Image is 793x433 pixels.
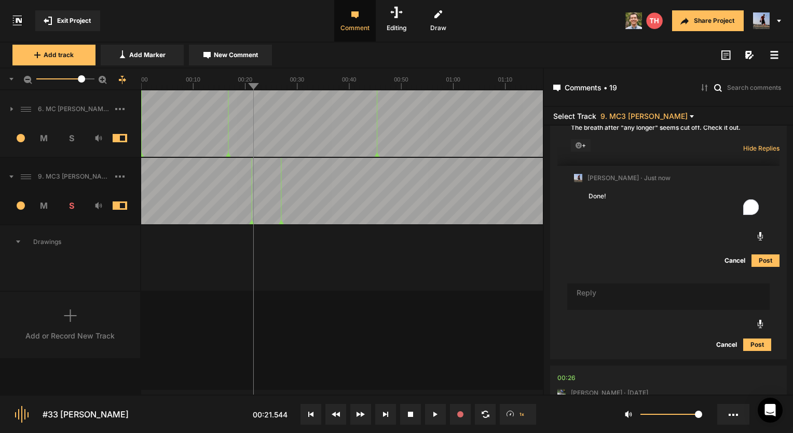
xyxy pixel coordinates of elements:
[31,132,58,144] span: M
[587,190,766,218] textarea: To enrich screen reader interactions, please activate Accessibility in Grammarly extension settings
[34,172,115,181] span: 9. MC3 [PERSON_NAME]
[567,283,770,310] textarea: To enrich screen reader interactions, please activate Accessibility in Grammarly extension settings
[238,76,252,83] text: 00:20
[189,45,272,65] button: New Comment
[743,144,780,153] span: Hide Replies
[753,12,770,29] img: ACg8ocJ5zrP0c3SJl5dKscm-Goe6koz8A9fWD7dpguHuX8DX5VIxymM=s96-c
[544,69,793,107] header: Comments • 19
[646,12,663,29] img: letters
[101,45,184,65] button: Add Marker
[571,139,591,152] span: +
[498,76,513,83] text: 01:10
[710,339,743,351] button: Cancel
[574,174,582,182] img: ACg8ocJ5zrP0c3SJl5dKscm-Goe6koz8A9fWD7dpguHuX8DX5VIxymM=s96-c
[186,76,200,83] text: 00:10
[672,10,744,31] button: Share Project
[25,330,115,341] div: Add or Record New Track
[544,107,793,126] header: Select Track
[129,50,166,60] span: Add Marker
[571,388,648,398] span: [PERSON_NAME] · [DATE]
[446,76,460,83] text: 01:00
[342,76,357,83] text: 00:40
[58,132,85,144] span: S
[758,398,783,423] div: Open Intercom Messenger
[557,389,566,397] img: ACg8ocLxXzHjWyafR7sVkIfmxRufCxqaSAR27SDjuE-ggbMy1qqdgD8=s96-c
[253,410,288,419] span: 00:21.544
[726,82,784,92] input: Search comments
[718,254,751,267] button: Cancel
[587,173,671,183] span: [PERSON_NAME] · Just now
[625,12,642,29] img: 424769395311cb87e8bb3f69157a6d24
[34,104,115,114] span: 6. MC [PERSON_NAME] Hard Lock
[35,10,100,31] button: Exit Project
[600,112,688,120] span: 9. MC3 [PERSON_NAME]
[743,339,771,351] button: Post
[44,50,74,60] span: Add track
[214,50,258,60] span: New Comment
[751,254,780,267] button: Post
[31,199,58,212] span: M
[290,76,305,83] text: 00:30
[571,123,766,132] div: The breath after "any longer" seems cut off. Check it out.
[557,373,576,383] div: 00:26.873
[43,408,129,421] div: #33 [PERSON_NAME]
[58,199,85,212] span: S
[57,16,91,25] span: Exit Project
[394,76,408,83] text: 00:50
[12,45,95,65] button: Add track
[500,404,536,425] button: 1x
